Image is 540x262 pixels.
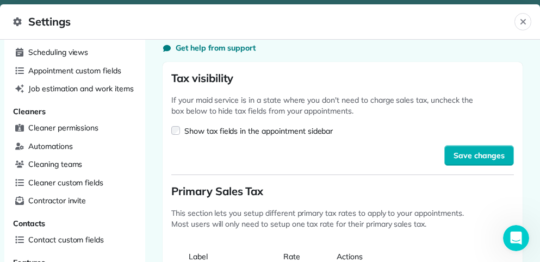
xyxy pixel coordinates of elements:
a: Cleaning teams [11,157,139,173]
span: Cleaner custom fields [28,177,103,188]
span: Automations [28,141,73,152]
a: Appointment custom fields [11,63,139,79]
span: Cleaners [13,107,46,116]
a: Cleaner custom fields [11,175,139,191]
label: Rate [283,251,332,262]
span: Contacts [13,219,45,228]
span: Contact custom fields [28,234,104,245]
span: Appointment custom fields [28,65,121,76]
span: Get help from support [176,42,256,53]
a: Cleaner permissions [11,120,139,136]
a: Contractor invite [11,193,139,209]
a: Job estimation and work items [11,81,139,97]
span: Actions [337,251,446,262]
span: Scheduling views [28,47,88,58]
p: If your maid service is in a state where you don't need to charge sales tax, uncheck the box belo... [171,95,476,116]
button: Get help from support [163,42,256,53]
span: Save changes [454,150,505,161]
a: Contact custom fields [11,232,139,248]
a: Automations [11,139,139,155]
button: Close [514,13,531,30]
span: Contractor invite [28,195,86,206]
span: Cleaner permissions [28,122,98,133]
span: Job estimation and work items [28,83,134,94]
h2: Tax visibility [171,71,514,86]
p: This section lets you setup different primary tax rates to apply to your appointments. Most users... [171,208,476,229]
a: Scheduling views [11,45,139,61]
label: Label [189,251,279,262]
span: Settings [13,13,514,30]
span: Cleaning teams [28,159,82,170]
iframe: Intercom live chat [503,225,529,251]
button: Save changes [444,145,514,166]
label: Show tax fields in the appointment sidebar [184,126,333,136]
h2: Primary Sales Tax [171,184,514,199]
